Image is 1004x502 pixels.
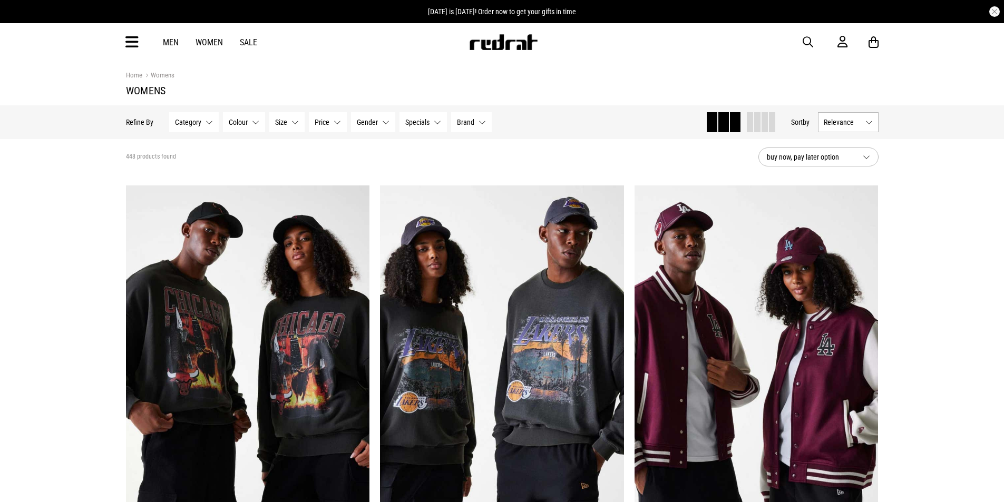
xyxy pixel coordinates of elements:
button: Gender [351,112,395,132]
button: Specials [399,112,447,132]
span: Relevance [824,118,861,126]
span: Price [315,118,329,126]
button: Price [309,112,347,132]
button: Brand [451,112,492,132]
span: Brand [457,118,474,126]
span: Category [175,118,201,126]
span: [DATE] is [DATE]! Order now to get your gifts in time [428,7,576,16]
button: Sortby [791,116,810,129]
a: Womens [142,71,174,81]
button: Size [269,112,305,132]
span: Gender [357,118,378,126]
a: Home [126,71,142,79]
button: Colour [223,112,265,132]
span: Size [275,118,287,126]
a: Men [163,37,179,47]
img: Redrat logo [469,34,538,50]
span: buy now, pay later option [767,151,854,163]
h1: Womens [126,84,879,97]
p: Refine By [126,118,153,126]
button: Category [169,112,219,132]
button: buy now, pay later option [758,147,879,166]
span: Specials [405,118,430,126]
span: Colour [229,118,248,126]
a: Sale [240,37,257,47]
span: by [803,118,810,126]
a: Women [196,37,223,47]
button: Relevance [818,112,879,132]
span: 448 products found [126,153,176,161]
